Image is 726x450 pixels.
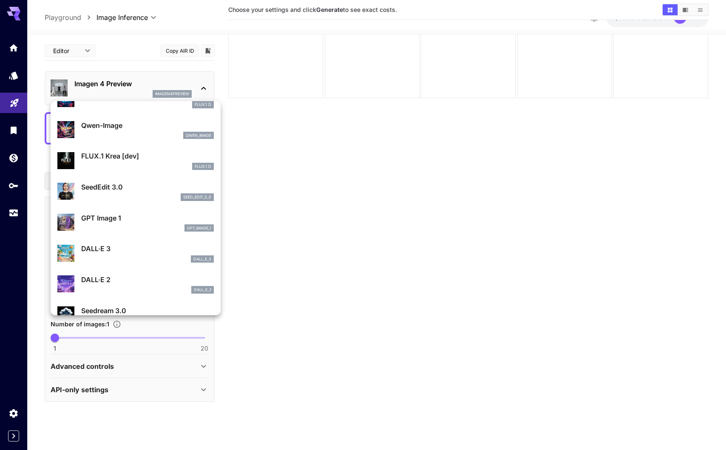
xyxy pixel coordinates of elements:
div: DALL·E 2dall_e_2 [57,271,214,297]
p: dall_e_2 [194,287,211,293]
div: GPT Image 1gpt_image_1 [57,209,214,235]
p: qwen_image [186,133,211,139]
p: gpt_image_1 [187,225,211,231]
p: GPT Image 1 [81,213,214,223]
div: FLUX.1 Krea [dev]FLUX.1 D [57,147,214,173]
p: dall_e_3 [193,256,211,262]
p: Qwen-Image [81,120,214,130]
p: FLUX.1 D [195,102,211,108]
p: Seedream 3.0 [81,306,214,316]
p: seed_edit_3_0 [183,194,211,200]
p: FLUX.1 Krea [dev] [81,151,214,161]
p: DALL·E 3 [81,243,214,254]
p: FLUX.1 D [195,164,211,170]
p: SeedEdit 3.0 [81,182,214,192]
div: Seedream 3.0 [57,302,214,328]
div: Qwen-Imageqwen_image [57,117,214,143]
p: DALL·E 2 [81,275,214,285]
div: DALL·E 3dall_e_3 [57,240,214,266]
div: SeedEdit 3.0seed_edit_3_0 [57,178,214,204]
